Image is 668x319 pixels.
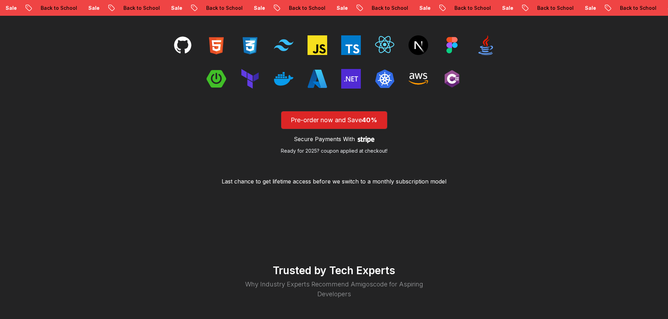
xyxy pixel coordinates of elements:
img: techs tacks [308,69,327,89]
p: Why Industry Experts Recommend Amigoscode for Aspiring Developers [233,279,435,299]
img: techs tacks [409,35,428,55]
p: Last chance to get lifetime access before we switch to a monthly subscription model [222,177,446,186]
img: techs tacks [442,35,462,55]
img: techs tacks [274,35,293,55]
img: techs tacks [240,69,260,89]
button: Pre-order now and Save40%Secure Payments WithReady for 2025? coupon applied at checkout! [281,111,387,154]
p: Sale [496,5,518,12]
img: techs tacks [173,35,193,55]
p: Back to School [283,5,330,12]
p: Sale [248,5,270,12]
p: Secure Payments With [294,135,355,143]
img: techs tacks [476,35,495,55]
p: Back to School [200,5,248,12]
h2: Trusted by Tech Experts [124,264,545,277]
p: Back to School [614,5,661,12]
p: Back to School [117,5,165,12]
img: techs tacks [341,35,361,55]
img: techs tacks [207,35,226,55]
img: techs tacks [274,69,293,89]
img: techs tacks [207,69,226,89]
p: Ready for 2025? coupon applied at checkout! [281,147,387,154]
img: techs tacks [308,35,327,55]
p: Back to School [365,5,413,12]
p: Back to School [34,5,82,12]
img: techs tacks [442,69,462,89]
img: techs tacks [375,69,394,89]
p: Sale [165,5,187,12]
p: Back to School [448,5,496,12]
p: Pre-order now and Save [289,115,379,125]
p: Sale [579,5,601,12]
img: techs tacks [409,69,428,89]
img: techs tacks [375,35,394,55]
img: techs tacks [341,69,361,89]
span: 40% [362,116,377,124]
p: Sale [82,5,104,12]
p: Back to School [531,5,579,12]
img: techs tacks [240,35,260,55]
p: Sale [413,5,436,12]
p: Sale [330,5,353,12]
